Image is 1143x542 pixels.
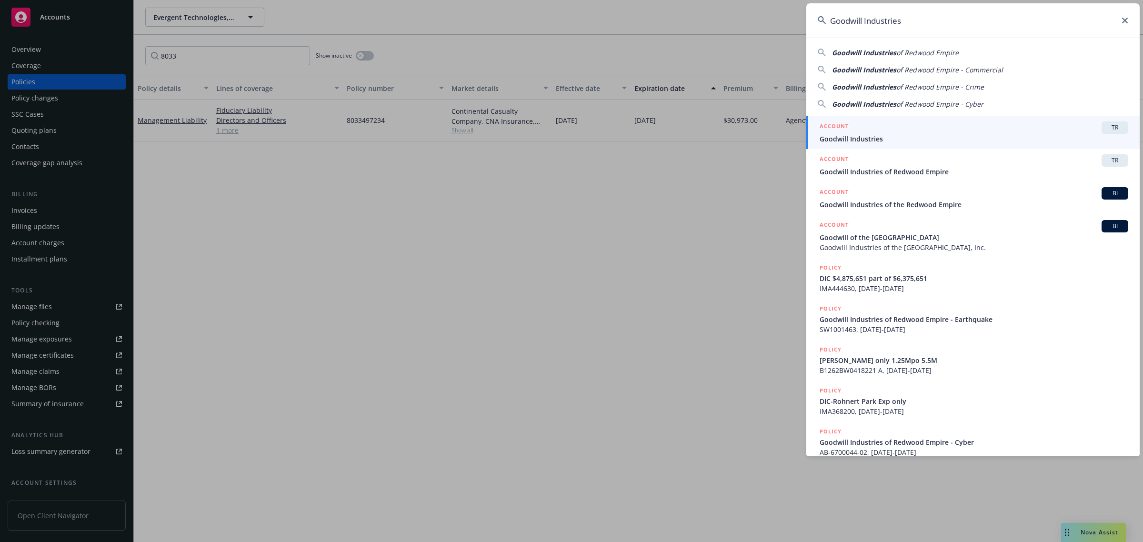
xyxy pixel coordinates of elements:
[832,100,896,109] span: Goodwill Industries
[896,48,959,57] span: of Redwood Empire
[820,167,1128,177] span: Goodwill Industries of Redwood Empire
[820,263,842,272] h5: POLICY
[820,437,1128,447] span: Goodwill Industries of Redwood Empire - Cyber
[820,200,1128,210] span: Goodwill Industries of the Redwood Empire
[820,324,1128,334] span: SW1001463, [DATE]-[DATE]
[806,299,1140,340] a: POLICYGoodwill Industries of Redwood Empire - EarthquakeSW1001463, [DATE]-[DATE]
[832,65,896,74] span: Goodwill Industries
[806,381,1140,422] a: POLICYDIC-Rohnert Park Exp onlyIMA368200, [DATE]-[DATE]
[806,340,1140,381] a: POLICY[PERSON_NAME] only 1.25Mpo 5.5MB1262BW0418221 A, [DATE]-[DATE]
[896,82,984,91] span: of Redwood Empire - Crime
[1105,222,1124,231] span: BI
[896,65,1003,74] span: of Redwood Empire - Commercial
[806,3,1140,38] input: Search...
[820,242,1128,252] span: Goodwill Industries of the [GEOGRAPHIC_DATA], Inc.
[896,100,983,109] span: of Redwood Empire - Cyber
[820,154,849,166] h5: ACCOUNT
[820,187,849,199] h5: ACCOUNT
[1105,123,1124,132] span: TR
[806,422,1140,462] a: POLICYGoodwill Industries of Redwood Empire - CyberAB-6700044-02, [DATE]-[DATE]
[820,314,1128,324] span: Goodwill Industries of Redwood Empire - Earthquake
[820,121,849,133] h5: ACCOUNT
[820,447,1128,457] span: AB-6700044-02, [DATE]-[DATE]
[820,304,842,313] h5: POLICY
[806,258,1140,299] a: POLICYDIC $4,875,651 part of $6,375,651IMA444630, [DATE]-[DATE]
[1105,189,1124,198] span: BI
[832,48,896,57] span: Goodwill Industries
[820,283,1128,293] span: IMA444630, [DATE]-[DATE]
[820,355,1128,365] span: [PERSON_NAME] only 1.25Mpo 5.5M
[820,134,1128,144] span: Goodwill Industries
[806,116,1140,149] a: ACCOUNTTRGoodwill Industries
[806,182,1140,215] a: ACCOUNTBIGoodwill Industries of the Redwood Empire
[820,406,1128,416] span: IMA368200, [DATE]-[DATE]
[806,149,1140,182] a: ACCOUNTTRGoodwill Industries of Redwood Empire
[832,82,896,91] span: Goodwill Industries
[820,232,1128,242] span: Goodwill of the [GEOGRAPHIC_DATA]
[820,220,849,231] h5: ACCOUNT
[820,396,1128,406] span: DIC-Rohnert Park Exp only
[820,345,842,354] h5: POLICY
[1105,156,1124,165] span: TR
[806,215,1140,258] a: ACCOUNTBIGoodwill of the [GEOGRAPHIC_DATA]Goodwill Industries of the [GEOGRAPHIC_DATA], Inc.
[820,386,842,395] h5: POLICY
[820,273,1128,283] span: DIC $4,875,651 part of $6,375,651
[820,427,842,436] h5: POLICY
[820,365,1128,375] span: B1262BW0418221 A, [DATE]-[DATE]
